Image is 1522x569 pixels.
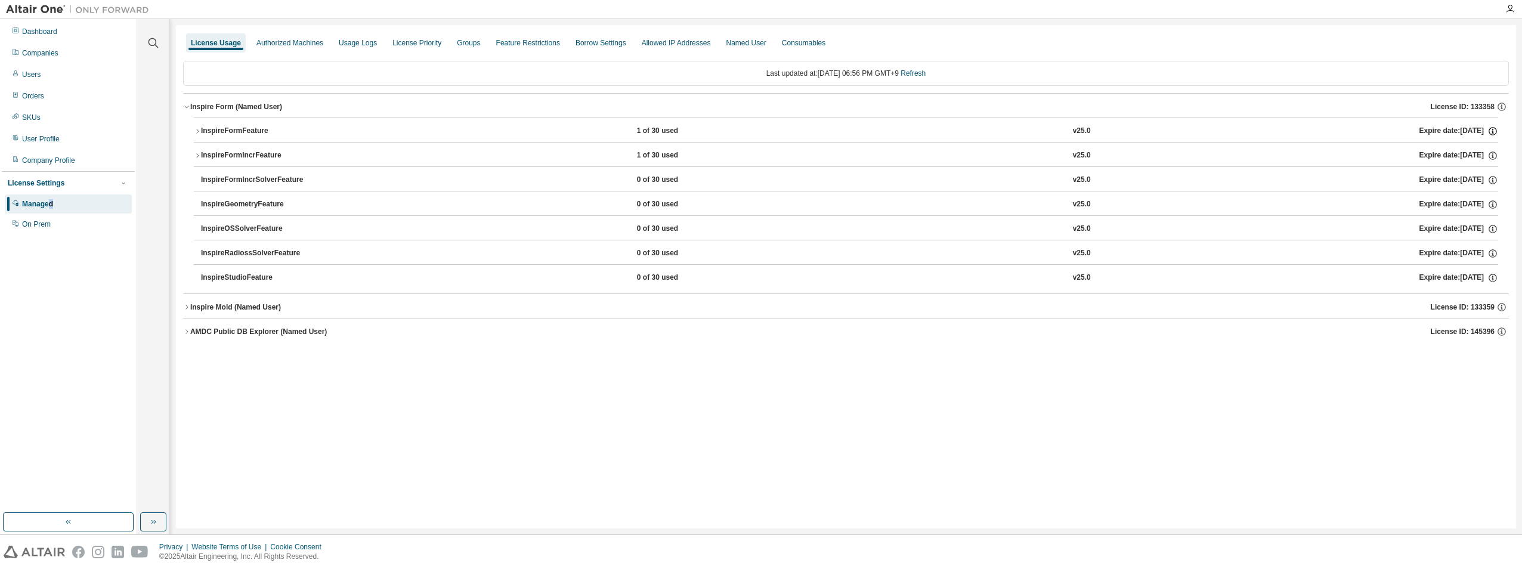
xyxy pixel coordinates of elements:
div: Expire date: [DATE] [1419,224,1498,234]
p: © 2025 Altair Engineering, Inc. All Rights Reserved. [159,552,329,562]
img: Altair One [6,4,155,16]
button: InspireFormIncrFeature1 of 30 usedv25.0Expire date:[DATE] [194,143,1498,169]
div: v25.0 [1073,126,1091,137]
div: 0 of 30 used [637,273,744,283]
img: instagram.svg [92,546,104,558]
div: Orders [22,91,44,101]
div: Expire date: [DATE] [1419,273,1498,283]
div: InspireFormIncrFeature [201,150,308,161]
img: altair_logo.svg [4,546,65,558]
div: InspireOSSolverFeature [201,224,308,234]
button: InspireGeometryFeature0 of 30 usedv25.0Expire date:[DATE] [201,191,1498,218]
div: Website Terms of Use [191,542,270,552]
span: License ID: 133359 [1431,302,1495,312]
div: InspireRadiossSolverFeature [201,248,308,259]
div: 0 of 30 used [637,248,744,259]
button: AMDC Public DB Explorer (Named User)License ID: 145396 [183,318,1509,345]
button: Inspire Form (Named User)License ID: 133358 [183,94,1509,120]
div: Inspire Mold (Named User) [190,302,281,312]
div: Groups [457,38,480,48]
div: Users [22,70,41,79]
button: InspireFormFeature1 of 30 usedv25.0Expire date:[DATE] [194,118,1498,144]
div: User Profile [22,134,60,144]
div: Privacy [159,542,191,552]
button: InspireRadiossSolverFeature0 of 30 usedv25.0Expire date:[DATE] [201,240,1498,267]
div: SKUs [22,113,41,122]
button: InspireOSSolverFeature0 of 30 usedv25.0Expire date:[DATE] [201,216,1498,242]
div: Last updated at: [DATE] 06:56 PM GMT+9 [183,61,1509,86]
div: Managed [22,199,53,209]
div: Consumables [782,38,825,48]
div: 0 of 30 used [637,199,744,210]
span: License ID: 133358 [1431,102,1495,112]
div: Expire date: [DATE] [1419,175,1498,185]
div: Named User [726,38,766,48]
div: Company Profile [22,156,75,165]
img: linkedin.svg [112,546,124,558]
img: youtube.svg [131,546,149,558]
div: Cookie Consent [270,542,328,552]
div: License Settings [8,178,64,188]
div: AMDC Public DB Explorer (Named User) [190,327,327,336]
div: Authorized Machines [256,38,323,48]
div: InspireGeometryFeature [201,199,308,210]
div: 1 of 30 used [637,150,744,161]
div: Expire date: [DATE] [1419,150,1498,161]
div: v25.0 [1073,273,1091,283]
button: InspireStudioFeature0 of 30 usedv25.0Expire date:[DATE] [201,265,1498,291]
div: Borrow Settings [576,38,626,48]
div: Expire date: [DATE] [1419,126,1498,137]
div: 1 of 30 used [637,126,744,137]
button: Inspire Mold (Named User)License ID: 133359 [183,294,1509,320]
div: On Prem [22,219,51,229]
div: InspireStudioFeature [201,273,308,283]
div: 0 of 30 used [637,224,744,234]
div: Allowed IP Addresses [642,38,711,48]
div: InspireFormFeature [201,126,308,137]
img: facebook.svg [72,546,85,558]
div: Expire date: [DATE] [1419,199,1498,210]
div: v25.0 [1073,224,1091,234]
div: 0 of 30 used [637,175,744,185]
div: License Priority [392,38,441,48]
div: Dashboard [22,27,57,36]
div: v25.0 [1073,199,1091,210]
div: v25.0 [1073,248,1091,259]
div: v25.0 [1073,175,1091,185]
div: Companies [22,48,58,58]
span: License ID: 145396 [1431,327,1495,336]
div: Expire date: [DATE] [1419,248,1498,259]
div: Inspire Form (Named User) [190,102,282,112]
div: License Usage [191,38,241,48]
div: Usage Logs [339,38,377,48]
button: InspireFormIncrSolverFeature0 of 30 usedv25.0Expire date:[DATE] [201,167,1498,193]
div: InspireFormIncrSolverFeature [201,175,308,185]
div: v25.0 [1073,150,1091,161]
div: Feature Restrictions [496,38,560,48]
a: Refresh [901,69,926,78]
